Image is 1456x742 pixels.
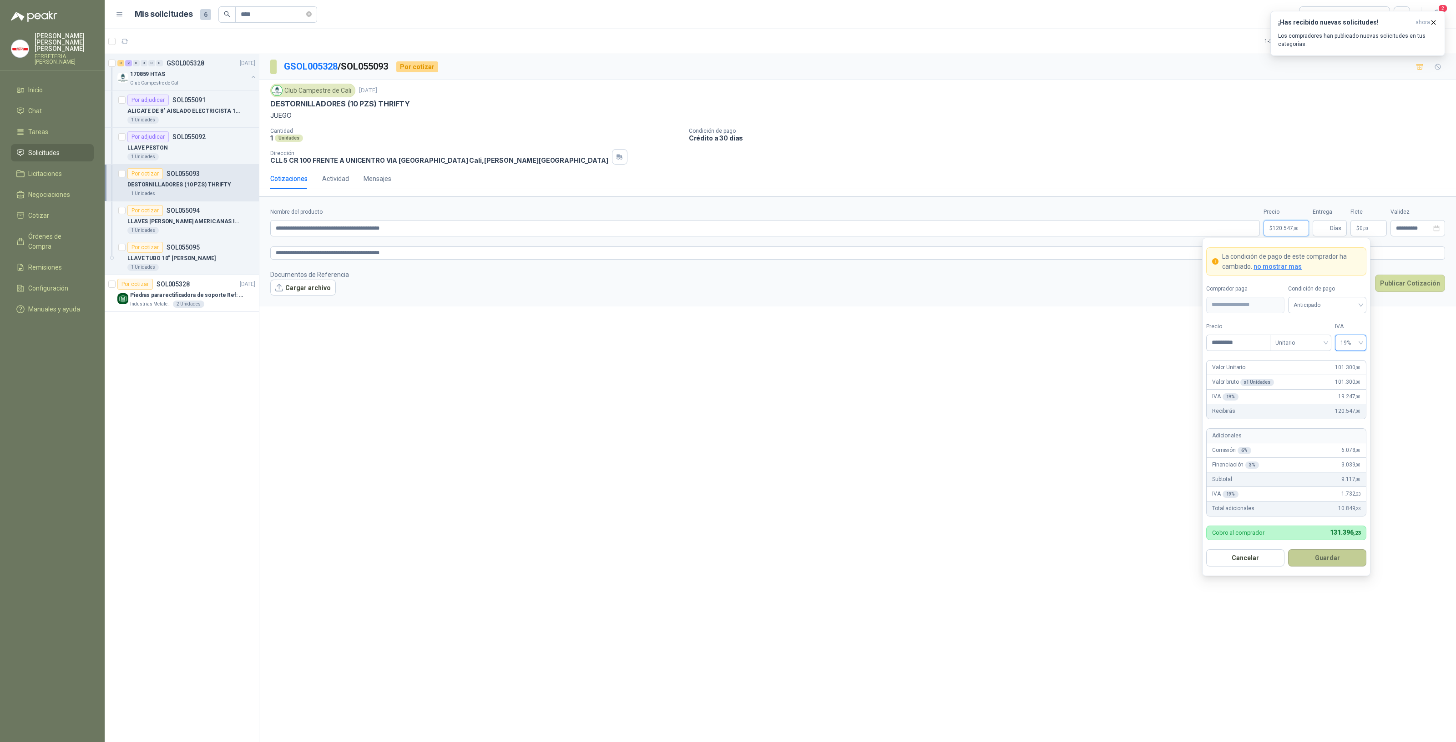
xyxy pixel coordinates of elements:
div: Por adjudicar [127,131,169,142]
button: Cargar archivo [270,280,336,296]
span: Remisiones [28,262,62,272]
span: Anticipado [1294,298,1361,312]
span: 19.247 [1338,392,1360,401]
p: 170859 HTAS [130,70,165,79]
a: Inicio [11,81,94,99]
button: ¡Has recibido nuevas solicitudes!ahora Los compradores han publicado nuevas solicitudes en tus ca... [1270,11,1445,56]
span: ,00 [1355,394,1360,399]
span: exclamation-circle [1212,258,1218,265]
p: 1 [270,134,273,142]
span: ahora [1416,19,1430,26]
p: Adicionales [1212,431,1241,440]
p: GSOL005328 [167,60,204,66]
span: ,00 [1293,226,1299,231]
p: [DATE] [240,280,255,289]
img: Logo peakr [11,11,57,22]
button: Guardar [1288,549,1366,567]
div: 1 Unidades [127,264,159,271]
a: Por cotizarSOL055095LLAVE TUBO 10" [PERSON_NAME]1 Unidades [105,238,259,275]
div: 1 Unidades [127,153,159,160]
a: Licitaciones [11,165,94,182]
div: 19 % [1223,393,1239,401]
p: SOL055095 [167,244,200,251]
a: Configuración [11,280,94,297]
span: 120.547 [1335,407,1360,416]
div: 1 Unidades [127,116,159,124]
div: 19 % [1223,491,1239,498]
label: Flete [1350,208,1387,216]
p: FERRETERIA [PERSON_NAME] [35,54,94,65]
button: 2 [1429,6,1445,23]
a: Remisiones [11,259,94,276]
p: SOL005328 [157,281,190,287]
label: Nombre del producto [270,208,1260,216]
p: Total adicionales [1212,504,1254,513]
p: CLL 5 CR 100 FRENTE A UNICENTRO VIA [GEOGRAPHIC_DATA] Cali , [PERSON_NAME][GEOGRAPHIC_DATA] [270,156,608,164]
div: Actividad [322,174,349,184]
p: DESTORNILLADORES (10 PZS) THRIFTY [270,99,410,109]
div: 1 - 2 de 2 [1264,34,1311,49]
label: Validez [1390,208,1445,216]
div: 3 % [1245,461,1259,469]
p: LLAVES [PERSON_NAME] AMERICANAS INDIVIDUALES [PERSON_NAME] 69-254 [127,217,241,226]
span: Manuales y ayuda [28,304,80,314]
p: LLAVE TUBO 10" [PERSON_NAME] [127,254,216,263]
label: Precio [1206,322,1270,331]
p: / SOL055093 [284,60,389,74]
p: Crédito a 30 días [689,134,1452,142]
img: Company Logo [11,40,29,57]
span: Licitaciones [28,169,62,179]
span: search [224,11,230,17]
div: 0 [148,60,155,66]
a: Negociaciones [11,186,94,203]
div: Mensajes [364,174,391,184]
span: 6.078 [1341,446,1360,455]
a: Tareas [11,123,94,140]
label: Entrega [1313,208,1347,216]
div: 0 [141,60,147,66]
span: 131.396 [1330,529,1360,536]
span: Órdenes de Compra [28,231,85,251]
h1: Mis solicitudes [135,8,193,21]
span: ,00 [1363,226,1368,231]
p: Documentos de Referencia [270,270,349,280]
p: Piedras para rectificadora de soporte Ref: 38A 60K 152.4 x 19.1 x 31.8 ([PERSON_NAME]) [130,291,243,300]
label: Condición de pago [1288,285,1366,293]
p: Valor Unitario [1212,363,1245,372]
a: Manuales y ayuda [11,301,94,318]
a: 3 2 0 0 0 0 GSOL005328[DATE] Company Logo170859 HTASClub Campestre de Cali [117,58,257,87]
p: Recibirás [1212,407,1235,416]
span: close-circle [306,11,312,17]
span: ,00 [1355,448,1360,453]
div: Por cotizar [117,279,153,290]
div: Todas [1305,10,1324,20]
span: ,00 [1355,477,1360,482]
p: DESTORNILLADORES (10 PZS) THRIFTY [127,180,231,189]
a: Chat [11,102,94,120]
p: [DATE] [359,86,377,95]
a: Solicitudes [11,144,94,161]
div: 3 [117,60,124,66]
div: 2 Unidades [173,301,204,308]
div: Cotizaciones [270,174,308,184]
div: 2 [125,60,132,66]
span: 101.300 [1335,378,1360,386]
p: IVA [1212,490,1239,498]
span: 101.300 [1335,363,1360,372]
p: IVA [1212,392,1239,401]
p: Valor bruto [1212,378,1274,386]
span: 120.547 [1273,226,1299,231]
span: Negociaciones [28,190,70,200]
span: ,00 [1355,462,1360,467]
div: 6 % [1238,447,1251,454]
span: Cotizar [28,211,49,221]
p: [DATE] [240,59,255,68]
button: Cancelar [1206,549,1284,567]
p: Cantidad [270,128,682,134]
img: Company Logo [272,85,282,95]
img: Company Logo [117,72,128,83]
label: Comprador paga [1206,285,1284,293]
p: Cobro al comprador [1212,530,1264,536]
p: SOL055092 [172,134,206,140]
span: 6 [200,9,211,20]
